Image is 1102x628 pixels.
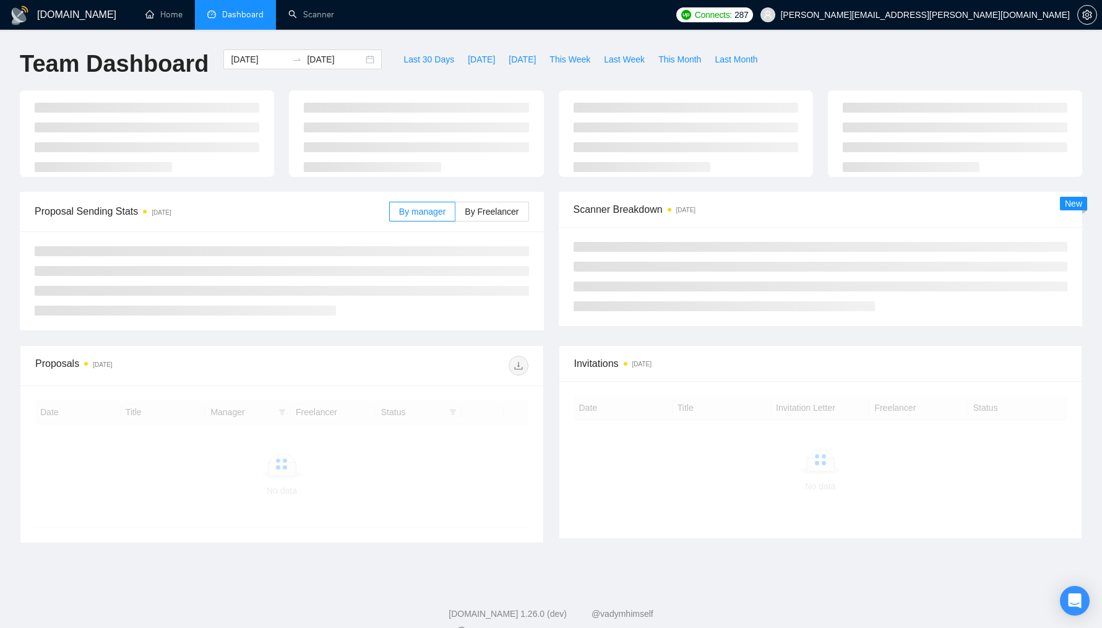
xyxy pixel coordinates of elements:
span: [DATE] [509,53,536,66]
span: 287 [734,8,748,22]
a: setting [1077,10,1097,20]
button: This Week [543,49,597,69]
span: to [292,54,302,64]
span: Dashboard [222,9,264,20]
button: setting [1077,5,1097,25]
span: New [1065,199,1082,209]
button: This Month [652,49,708,69]
img: upwork-logo.png [681,10,691,20]
span: Scanner Breakdown [574,202,1068,217]
span: setting [1078,10,1096,20]
span: This Week [549,53,590,66]
span: Last Week [604,53,645,66]
span: By manager [399,207,446,217]
time: [DATE] [676,207,695,213]
input: Start date [231,53,287,66]
span: swap-right [292,54,302,64]
time: [DATE] [152,209,171,216]
button: Last Month [708,49,764,69]
button: Last 30 Days [397,49,461,69]
button: [DATE] [461,49,502,69]
div: Proposals [35,356,282,376]
a: searchScanner [288,9,334,20]
span: By Freelancer [465,207,519,217]
span: user [764,11,772,19]
span: dashboard [207,10,216,19]
button: Last Week [597,49,652,69]
h1: Team Dashboard [20,49,209,79]
span: Proposal Sending Stats [35,204,389,219]
input: End date [307,53,363,66]
span: This Month [658,53,701,66]
span: Last Month [715,53,757,66]
a: homeHome [145,9,183,20]
span: Connects: [695,8,732,22]
div: Open Intercom Messenger [1060,586,1090,616]
span: Invitations [574,356,1067,371]
span: [DATE] [468,53,495,66]
span: Last 30 Days [403,53,454,66]
img: logo [10,6,30,25]
a: @vadymhimself [592,609,653,619]
time: [DATE] [93,361,112,368]
time: [DATE] [632,361,652,368]
a: [DOMAIN_NAME] 1.26.0 (dev) [449,609,567,619]
button: [DATE] [502,49,543,69]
